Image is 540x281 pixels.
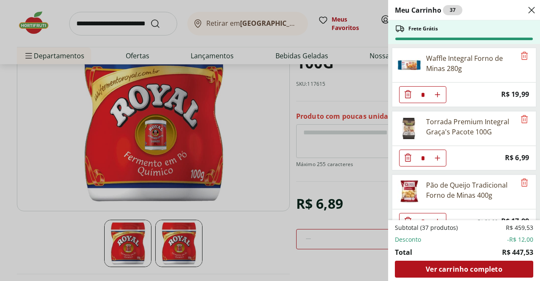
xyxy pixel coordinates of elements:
img: Pão de Queijo Tradicional Forno de Minas 400g [397,180,421,204]
button: Aumentar Quantidade [429,150,446,166]
div: Waffle Integral Forno de Minas 280g [426,53,516,74]
button: Aumentar Quantidade [429,86,446,103]
input: Quantidade Atual [416,150,429,166]
span: Ver carrinho completo [426,266,502,273]
button: Remove [519,51,529,61]
h2: Meu Carrinho [395,5,462,15]
div: Torrada Premium Integral Graça's Pacote 100G [426,117,516,137]
span: R$ 459,53 [506,224,533,232]
button: Remove [519,115,529,125]
span: Frete Grátis [408,25,438,32]
div: Pão de Queijo Tradicional Forno de Minas 400g [426,180,516,200]
input: Quantidade Atual [416,87,429,103]
div: 37 [443,5,462,15]
a: Ver carrinho completo [395,261,533,278]
span: Desconto [395,235,421,244]
button: Diminuir Quantidade [400,213,416,230]
span: -R$ 12,00 [507,235,533,244]
span: Subtotal (37 produtos) [395,224,458,232]
img: Principal [397,117,421,140]
input: Quantidade Atual [416,213,429,229]
span: R$ 6,99 [505,152,529,164]
span: R$ 447,53 [502,247,533,257]
button: Aumentar Quantidade [429,213,446,230]
span: R$ 17,99 [501,216,529,227]
button: Diminuir Quantidade [400,150,416,166]
span: R$ 19,99 [501,89,529,100]
span: R$ 21,99 [478,218,498,225]
button: Remove [519,178,529,188]
span: Total [395,247,412,257]
button: Diminuir Quantidade [400,86,416,103]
